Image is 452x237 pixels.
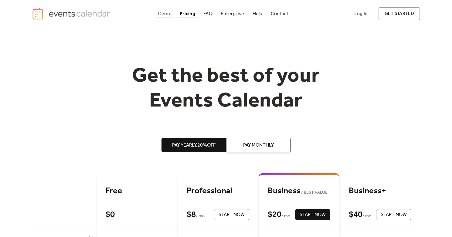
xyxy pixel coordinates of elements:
[301,189,328,196] span: BEST VALUE
[172,142,216,149] span: Pay Yearly, 20% off
[161,138,226,152] button: Pay Yearly,20%off
[250,10,265,18] a: Help
[349,209,362,220] div: $ 40
[295,209,330,220] button: Start Now
[187,209,196,220] div: $ 8
[110,64,343,113] h1: Get the best of your Events Calendar
[243,142,274,149] span: Pay Monthly
[221,12,244,15] div: Enterprise
[180,12,195,15] div: Pricing
[219,211,245,218] span: Start Now
[106,209,115,220] div: $ 0
[349,186,411,196] div: Business+
[214,209,249,220] button: Start Now
[268,10,291,18] a: Contact
[362,213,371,220] span: / mo
[381,211,407,218] span: Start Now
[379,7,420,20] a: get started
[156,10,174,18] a: Demo
[201,10,215,18] a: FAQ
[158,12,172,15] div: Demo
[203,12,212,15] div: FAQ
[218,10,246,18] a: Enterprise
[196,213,205,220] span: / mo
[268,186,330,196] div: Business
[376,209,411,220] button: Start Now
[226,138,291,152] button: Pay Monthly
[32,8,112,20] a: home
[177,10,198,18] a: Pricing
[187,186,249,196] div: Professional
[300,211,326,218] span: Start Now
[348,7,374,20] a: Log In
[253,12,263,15] div: Help
[281,213,290,220] span: / mo
[106,186,168,196] div: Free
[271,12,289,15] div: Contact
[268,209,281,220] div: $ 20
